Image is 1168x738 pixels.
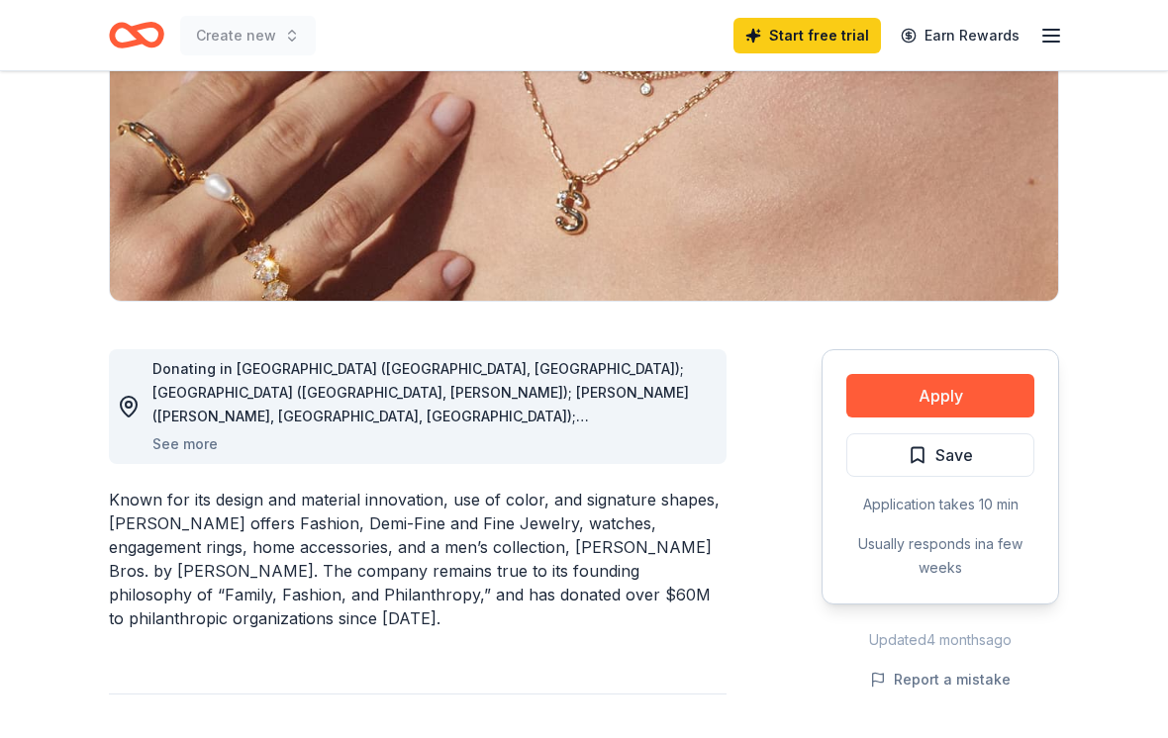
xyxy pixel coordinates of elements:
span: Create new [196,24,276,47]
button: Save [846,434,1034,478]
button: Apply [846,375,1034,418]
div: Updated 4 months ago [822,629,1059,653]
button: Report a mistake [870,669,1011,692]
a: Earn Rewards [889,18,1031,53]
div: Known for its design and material innovation, use of color, and signature shapes, [PERSON_NAME] o... [109,489,727,631]
span: Save [935,443,973,469]
button: Create new [180,16,316,55]
div: Application takes 10 min [846,494,1034,517]
button: See more [152,433,218,457]
a: Start free trial [733,18,881,53]
div: Usually responds in a few weeks [846,533,1034,581]
a: Home [109,12,164,58]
